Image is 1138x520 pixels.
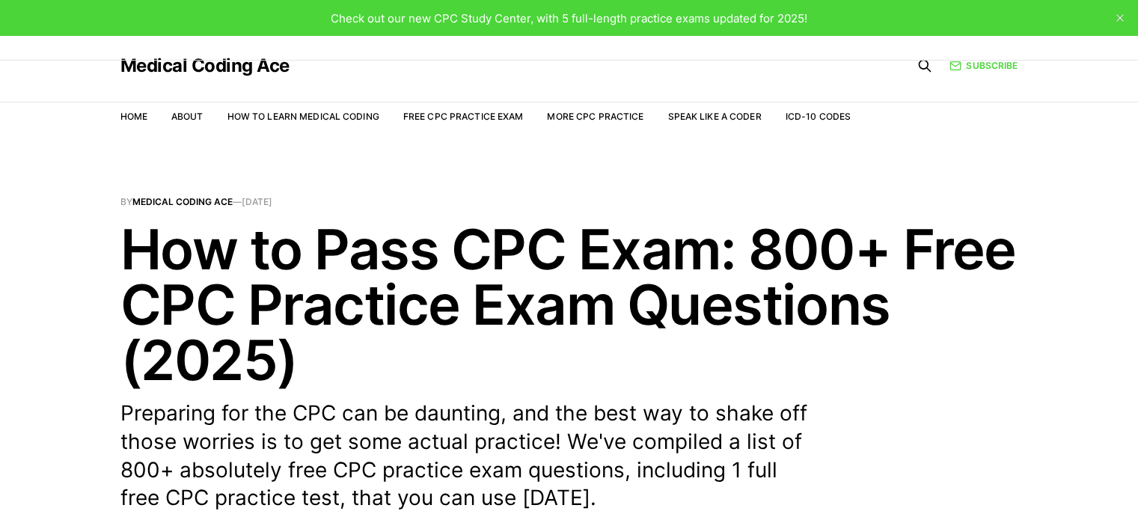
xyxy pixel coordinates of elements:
a: About [171,111,204,122]
p: Preparing for the CPC can be daunting, and the best way to shake off those worries is to get some... [120,400,809,513]
span: By — [120,198,1018,207]
time: [DATE] [242,196,272,207]
span: Check out our new CPC Study Center, with 5 full-length practice exams updated for 2025! [331,11,807,25]
a: Home [120,111,147,122]
a: Medical Coding Ace [120,57,290,75]
a: Free CPC Practice Exam [403,111,524,122]
iframe: portal-trigger [894,447,1138,520]
a: Medical Coding Ace [132,196,233,207]
a: Subscribe [949,58,1018,73]
a: ICD-10 Codes [786,111,851,122]
a: How to Learn Medical Coding [227,111,379,122]
h1: How to Pass CPC Exam: 800+ Free CPC Practice Exam Questions (2025) [120,221,1018,388]
button: close [1108,6,1132,30]
a: More CPC Practice [547,111,643,122]
a: Speak Like a Coder [668,111,762,122]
